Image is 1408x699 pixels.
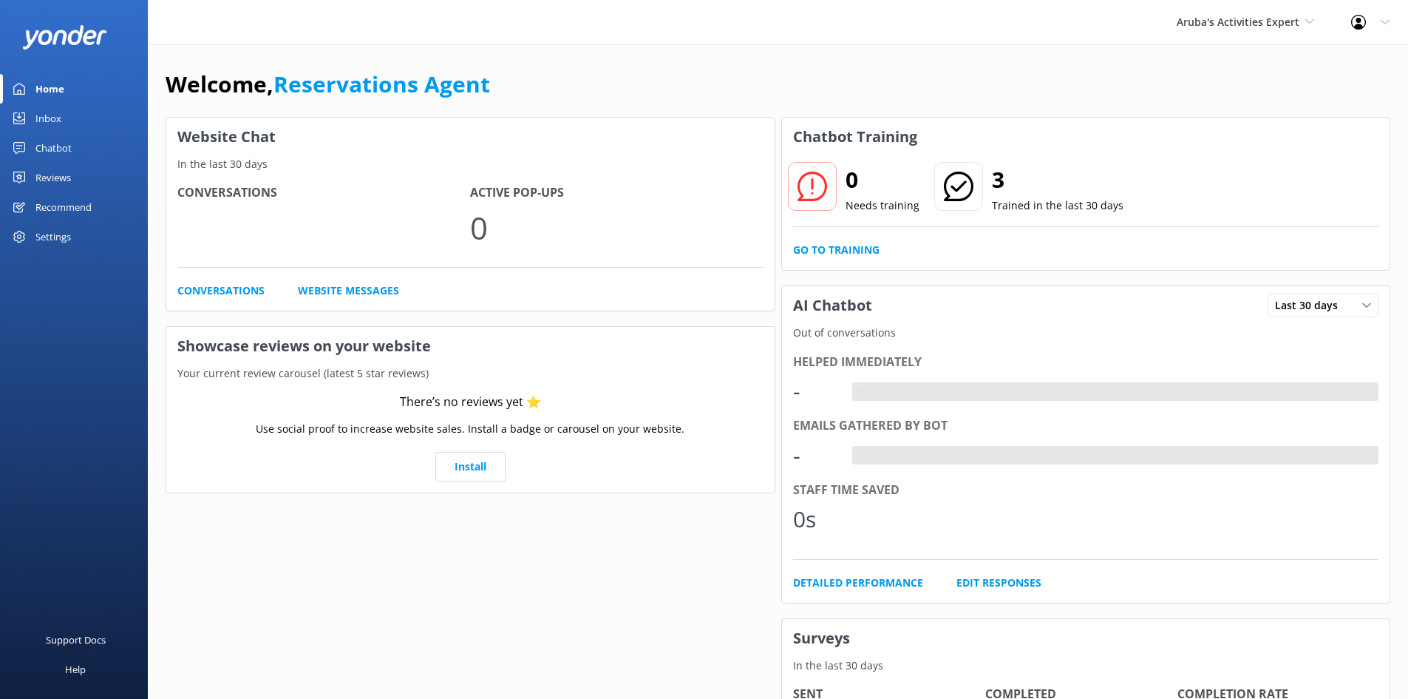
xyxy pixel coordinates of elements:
div: 0s [793,502,837,537]
div: - [793,374,837,409]
div: There’s no reviews yet ⭐ [400,393,541,412]
a: Reservations Agent [273,69,490,99]
h2: 3 [992,162,1123,197]
div: - [852,382,863,402]
p: 0 [470,203,763,252]
h2: 0 [846,162,919,197]
p: Trained in the last 30 days [992,197,1123,214]
div: Inbox [35,104,61,133]
div: Support Docs [46,625,106,655]
a: Edit Responses [956,575,1041,591]
p: Needs training [846,197,919,214]
p: In the last 30 days [166,156,775,172]
h3: Chatbot Training [782,118,928,156]
img: yonder-white-logo.png [22,25,107,50]
span: Aruba's Activities Expert [1177,15,1299,29]
div: Chatbot [35,133,72,163]
h4: Conversations [177,183,470,203]
h4: Active Pop-ups [470,183,763,203]
h1: Welcome, [166,67,490,102]
a: Go to Training [793,242,880,258]
div: Helped immediately [793,353,1379,372]
a: Conversations [177,283,265,299]
div: Home [35,74,64,104]
span: Last 30 days [1275,297,1347,314]
a: Install [435,452,506,482]
div: Staff time saved [793,481,1379,500]
h3: Website Chat [166,118,775,156]
div: Help [65,655,86,684]
div: Emails gathered by bot [793,416,1379,436]
div: Reviews [35,163,71,192]
p: Out of conversations [782,325,1390,341]
div: Settings [35,222,71,251]
div: - [793,438,837,473]
h3: Showcase reviews on your website [166,327,775,365]
p: Use social proof to increase website sales. Install a badge or carousel on your website. [256,421,684,437]
a: Detailed Performance [793,575,923,591]
div: - [852,446,863,465]
div: Recommend [35,192,92,222]
h3: AI Chatbot [782,286,883,325]
p: Your current review carousel (latest 5 star reviews) [166,365,775,382]
p: In the last 30 days [782,658,1390,674]
h3: Surveys [782,619,1390,658]
a: Website Messages [298,283,399,299]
